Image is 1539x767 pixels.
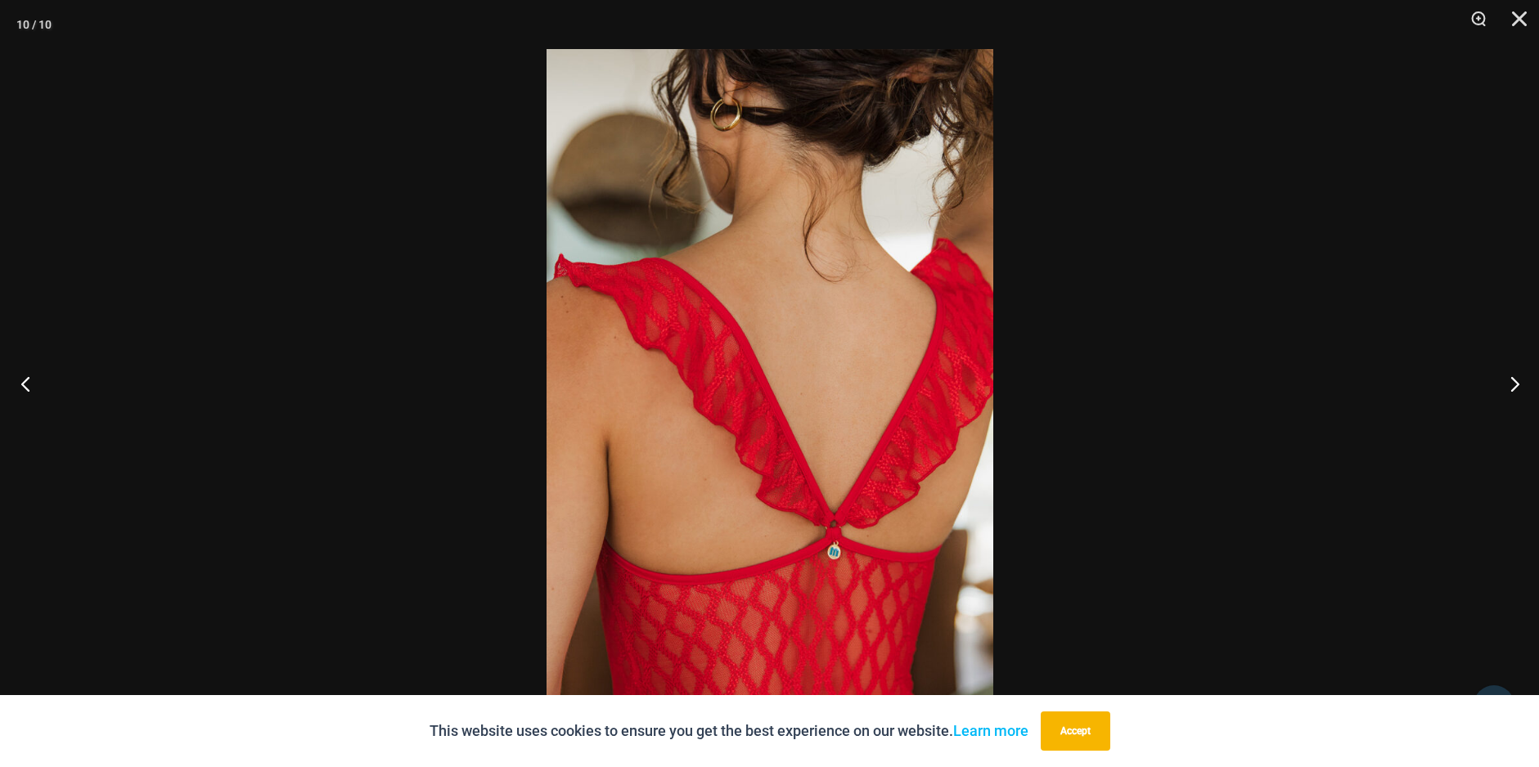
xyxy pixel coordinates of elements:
img: Sometimes Red 587 Dress 07 [547,49,993,718]
a: Learn more [953,722,1028,739]
div: 10 / 10 [16,12,52,37]
button: Next [1478,343,1539,424]
p: This website uses cookies to ensure you get the best experience on our website. [430,719,1028,743]
button: Accept [1041,711,1110,751]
